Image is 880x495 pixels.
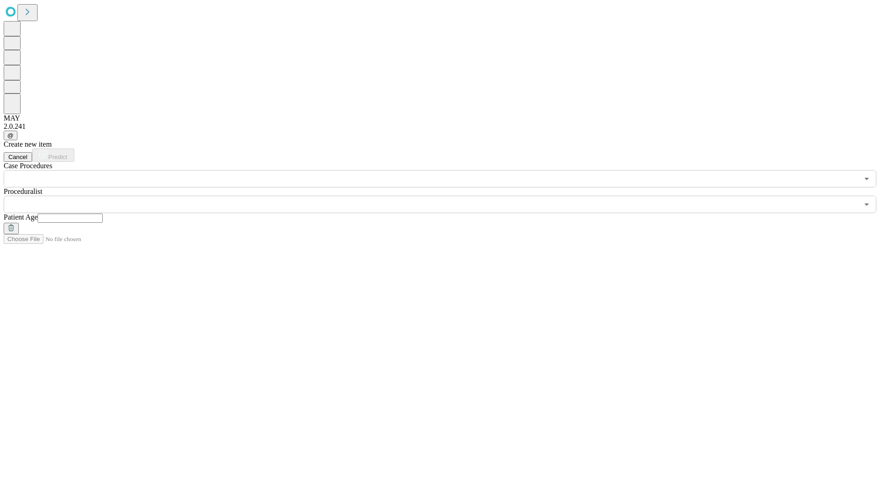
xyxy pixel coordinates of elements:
[32,148,74,162] button: Predict
[4,131,17,140] button: @
[860,172,873,185] button: Open
[4,187,42,195] span: Proceduralist
[4,122,876,131] div: 2.0.241
[4,213,38,221] span: Patient Age
[4,152,32,162] button: Cancel
[860,198,873,211] button: Open
[4,114,876,122] div: MAY
[4,162,52,170] span: Scheduled Procedure
[8,154,27,160] span: Cancel
[48,154,67,160] span: Predict
[7,132,14,139] span: @
[4,140,52,148] span: Create new item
